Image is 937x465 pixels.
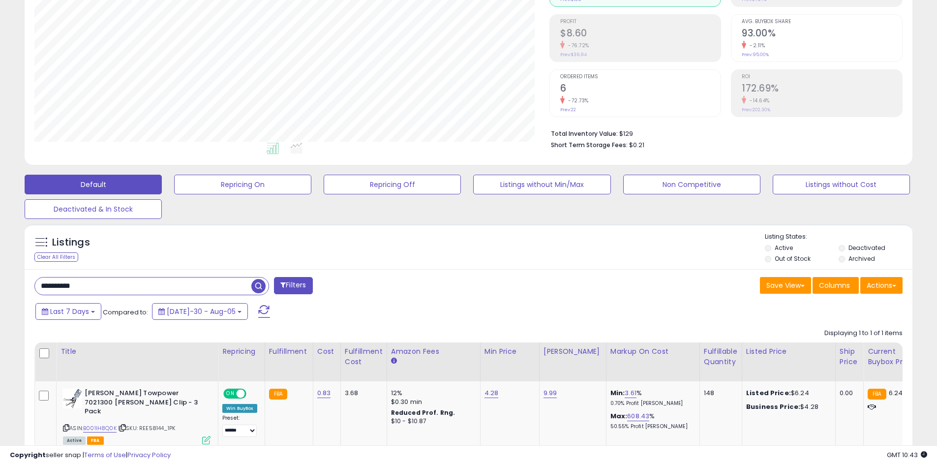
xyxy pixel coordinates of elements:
[868,389,886,400] small: FBA
[544,346,602,357] div: [PERSON_NAME]
[274,277,312,294] button: Filters
[610,389,692,407] div: %
[484,346,535,357] div: Min Price
[391,346,476,357] div: Amazon Fees
[167,307,236,316] span: [DATE]-30 - Aug-05
[560,83,721,96] h2: 6
[391,417,473,426] div: $10 - $10.87
[118,424,175,432] span: | SKU: REE58144_1PK
[742,19,902,25] span: Avg. Buybox Share
[544,388,557,398] a: 9.99
[824,329,903,338] div: Displaying 1 to 1 of 1 items
[391,357,397,366] small: Amazon Fees.
[52,236,90,249] h5: Listings
[775,244,793,252] label: Active
[623,175,760,194] button: Non Competitive
[127,450,171,460] a: Privacy Policy
[610,423,692,430] p: 50.55% Profit [PERSON_NAME]
[245,390,261,398] span: OFF
[565,97,589,104] small: -72.73%
[83,424,117,433] a: B001IH8Q0K
[269,389,287,400] small: FBA
[391,408,455,417] b: Reduced Prof. Rng.
[746,42,765,49] small: -2.11%
[63,436,86,445] span: All listings currently available for purchase on Amazon
[629,140,644,150] span: $0.21
[391,398,473,406] div: $0.30 min
[610,411,628,421] b: Max:
[773,175,910,194] button: Listings without Cost
[819,280,850,290] span: Columns
[222,415,257,437] div: Preset:
[840,346,859,367] div: Ship Price
[560,28,721,41] h2: $8.60
[889,388,903,398] span: 6.24
[391,389,473,398] div: 12%
[860,277,903,294] button: Actions
[765,232,912,242] p: Listing States:
[610,412,692,430] div: %
[627,411,649,421] a: 608.43
[551,129,618,138] b: Total Inventory Value:
[746,388,791,398] b: Listed Price:
[746,402,800,411] b: Business Price:
[324,175,461,194] button: Repricing Off
[63,389,211,443] div: ASIN:
[625,388,636,398] a: 3.61
[317,388,331,398] a: 0.83
[606,342,699,381] th: The percentage added to the cost of goods (COGS) that forms the calculator for Min & Max prices.
[35,303,101,320] button: Last 7 Days
[610,388,625,398] b: Min:
[746,389,828,398] div: $6.24
[10,450,46,460] strong: Copyright
[25,199,162,219] button: Deactivated & In Stock
[222,404,257,413] div: Win BuyBox
[760,277,811,294] button: Save View
[224,390,237,398] span: ON
[269,346,309,357] div: Fulfillment
[746,346,831,357] div: Listed Price
[742,74,902,80] span: ROI
[152,303,248,320] button: [DATE]-30 - Aug-05
[610,346,695,357] div: Markup on Cost
[560,107,576,113] small: Prev: 22
[85,389,204,419] b: [PERSON_NAME] Towpower 7021300 [PERSON_NAME] Clip - 3 Pack
[746,403,828,411] div: $4.28
[50,307,89,316] span: Last 7 Days
[551,141,628,149] b: Short Term Storage Fees:
[840,389,856,398] div: 0.00
[63,389,82,408] img: 41kU3FgbHHL._SL40_.jpg
[775,254,811,263] label: Out of Stock
[610,400,692,407] p: 0.70% Profit [PERSON_NAME]
[746,97,770,104] small: -14.64%
[742,83,902,96] h2: 172.69%
[473,175,610,194] button: Listings without Min/Max
[484,388,499,398] a: 4.28
[560,19,721,25] span: Profit
[848,244,885,252] label: Deactivated
[60,346,214,357] div: Title
[551,127,895,139] li: $129
[868,346,918,367] div: Current Buybox Price
[560,52,587,58] small: Prev: $36.94
[345,346,383,367] div: Fulfillment Cost
[174,175,311,194] button: Repricing On
[87,436,104,445] span: FBA
[742,28,902,41] h2: 93.00%
[84,450,126,460] a: Terms of Use
[34,252,78,262] div: Clear All Filters
[345,389,379,398] div: 3.68
[742,107,770,113] small: Prev: 202.30%
[317,346,336,357] div: Cost
[560,74,721,80] span: Ordered Items
[25,175,162,194] button: Default
[887,450,927,460] span: 2025-08-14 10:43 GMT
[704,389,734,398] div: 148
[813,277,859,294] button: Columns
[565,42,589,49] small: -76.72%
[704,346,738,367] div: Fulfillable Quantity
[10,451,171,460] div: seller snap | |
[222,346,261,357] div: Repricing
[848,254,875,263] label: Archived
[103,308,148,317] span: Compared to:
